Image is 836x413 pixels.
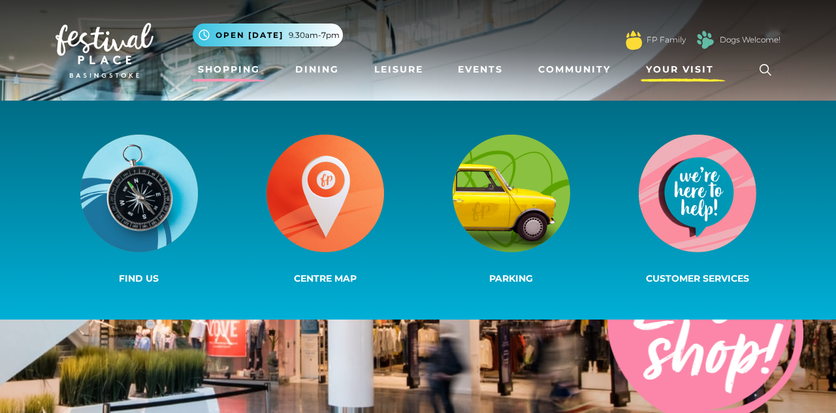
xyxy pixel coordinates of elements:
[646,273,749,284] span: Customer Services
[646,63,714,76] span: Your Visit
[290,58,344,82] a: Dining
[46,132,232,288] a: Find us
[453,58,508,82] a: Events
[193,24,343,46] button: Open [DATE] 9.30am-7pm
[533,58,616,82] a: Community
[119,273,159,284] span: Find us
[369,58,428,82] a: Leisure
[294,273,357,284] span: Centre Map
[232,132,418,288] a: Centre Map
[489,273,533,284] span: Parking
[604,132,790,288] a: Customer Services
[418,132,604,288] a: Parking
[720,34,780,46] a: Dogs Welcome!
[289,29,340,41] span: 9.30am-7pm
[56,23,153,78] img: Festival Place Logo
[647,34,686,46] a: FP Family
[193,58,265,82] a: Shopping
[641,58,726,82] a: Your Visit
[216,29,283,41] span: Open [DATE]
